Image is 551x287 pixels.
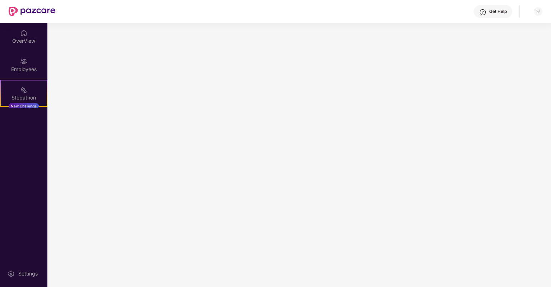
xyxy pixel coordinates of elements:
[16,270,40,277] div: Settings
[479,9,486,16] img: svg+xml;base64,PHN2ZyBpZD0iSGVscC0zMngzMiIgeG1sbnM9Imh0dHA6Ly93d3cudzMub3JnLzIwMDAvc3ZnIiB3aWR0aD...
[20,29,27,37] img: svg+xml;base64,PHN2ZyBpZD0iSG9tZSIgeG1sbnM9Imh0dHA6Ly93d3cudzMub3JnLzIwMDAvc3ZnIiB3aWR0aD0iMjAiIG...
[9,103,39,109] div: New Challenge
[8,270,15,277] img: svg+xml;base64,PHN2ZyBpZD0iU2V0dGluZy0yMHgyMCIgeG1sbnM9Imh0dHA6Ly93d3cudzMub3JnLzIwMDAvc3ZnIiB3aW...
[1,94,47,101] div: Stepathon
[9,7,55,16] img: New Pazcare Logo
[20,58,27,65] img: svg+xml;base64,PHN2ZyBpZD0iRW1wbG95ZWVzIiB4bWxucz0iaHR0cDovL3d3dy53My5vcmcvMjAwMC9zdmciIHdpZHRoPS...
[489,9,507,14] div: Get Help
[535,9,541,14] img: svg+xml;base64,PHN2ZyBpZD0iRHJvcGRvd24tMzJ4MzIiIHhtbG5zPSJodHRwOi8vd3d3LnczLm9yZy8yMDAwL3N2ZyIgd2...
[20,86,27,93] img: svg+xml;base64,PHN2ZyB4bWxucz0iaHR0cDovL3d3dy53My5vcmcvMjAwMC9zdmciIHdpZHRoPSIyMSIgaGVpZ2h0PSIyMC...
